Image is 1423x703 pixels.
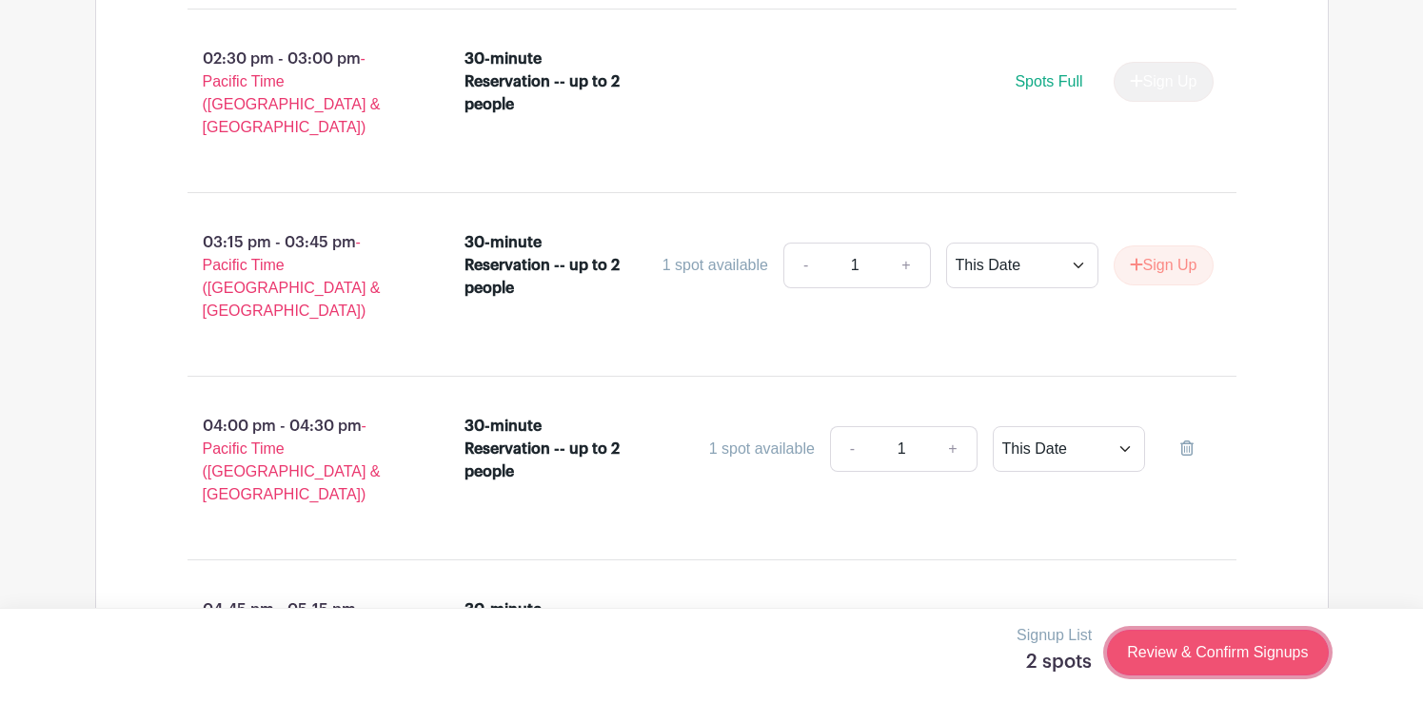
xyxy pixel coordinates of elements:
[157,224,435,330] p: 03:15 pm - 03:45 pm
[157,591,435,697] p: 04:45 pm - 05:15 pm
[464,48,629,116] div: 30-minute Reservation -- up to 2 people
[203,418,381,502] span: - Pacific Time ([GEOGRAPHIC_DATA] & [GEOGRAPHIC_DATA])
[1015,73,1082,89] span: Spots Full
[464,231,629,300] div: 30-minute Reservation -- up to 2 people
[662,254,768,277] div: 1 spot available
[157,40,435,146] p: 02:30 pm - 03:00 pm
[783,243,827,288] a: -
[830,426,874,472] a: -
[464,598,629,667] div: 30-minute Reservation -- up to 2 people
[1017,624,1092,647] p: Signup List
[464,415,629,483] div: 30-minute Reservation -- up to 2 people
[929,426,977,472] a: +
[1017,651,1092,674] h5: 2 spots
[203,50,381,135] span: - Pacific Time ([GEOGRAPHIC_DATA] & [GEOGRAPHIC_DATA])
[1114,245,1214,285] button: Sign Up
[709,438,815,460] div: 1 spot available
[1107,630,1328,675] a: Review & Confirm Signups
[203,234,381,319] span: - Pacific Time ([GEOGRAPHIC_DATA] & [GEOGRAPHIC_DATA])
[882,243,930,288] a: +
[157,407,435,514] p: 04:00 pm - 04:30 pm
